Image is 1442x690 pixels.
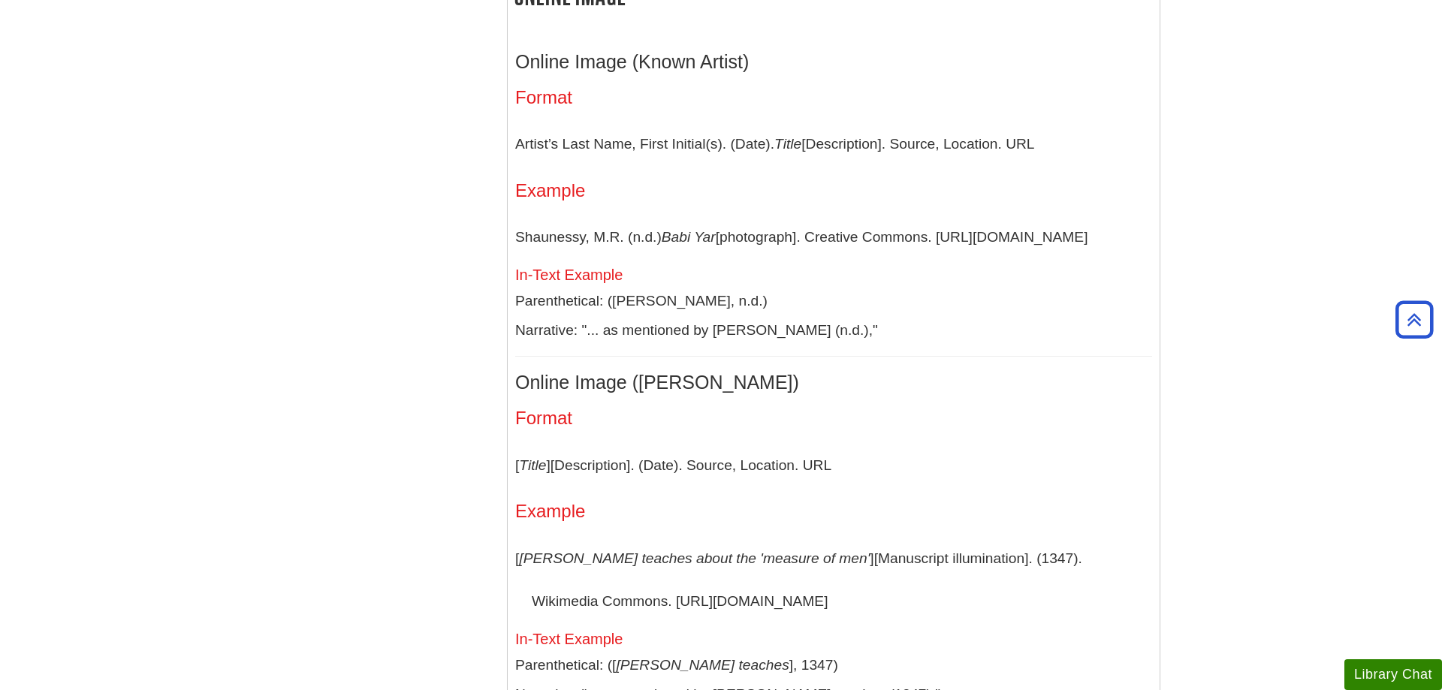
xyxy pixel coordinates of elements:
p: Shaunessy, M.R. (n.d.) [photograph]. Creative Commons. [URL][DOMAIN_NAME] [515,215,1152,259]
button: Library Chat [1344,659,1442,690]
i: [PERSON_NAME] teaches about the 'measure of men' [519,550,870,566]
p: Parenthetical: ([ ], 1347) [515,655,1152,676]
h5: In-Text Example [515,631,1152,647]
i: Title [774,136,801,152]
i: Babi Yar [662,229,716,245]
p: Parenthetical: ([PERSON_NAME], n.d.) [515,291,1152,312]
i: [PERSON_NAME] teaches [616,657,789,673]
a: Back to Top [1390,309,1438,330]
h4: Example [515,181,1152,200]
h3: Online Image (Known Artist) [515,51,1152,73]
p: [ ][Description]. (Date). Source, Location. URL [515,444,1152,487]
h4: Format [515,88,1152,107]
i: Title [519,457,546,473]
h4: Example [515,502,1152,521]
h3: Online Image ([PERSON_NAME]) [515,372,1152,393]
p: [ ][Manuscript illumination]. (1347). Wikimedia Commons. [URL][DOMAIN_NAME] [515,537,1152,623]
p: Artist’s Last Name, First Initial(s). (Date). [Description]. Source, Location. URL [515,122,1152,166]
h4: Format [515,408,1152,428]
p: Narrative: "... as mentioned by [PERSON_NAME] (n.d.)," [515,320,1152,342]
h5: In-Text Example [515,267,1152,283]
